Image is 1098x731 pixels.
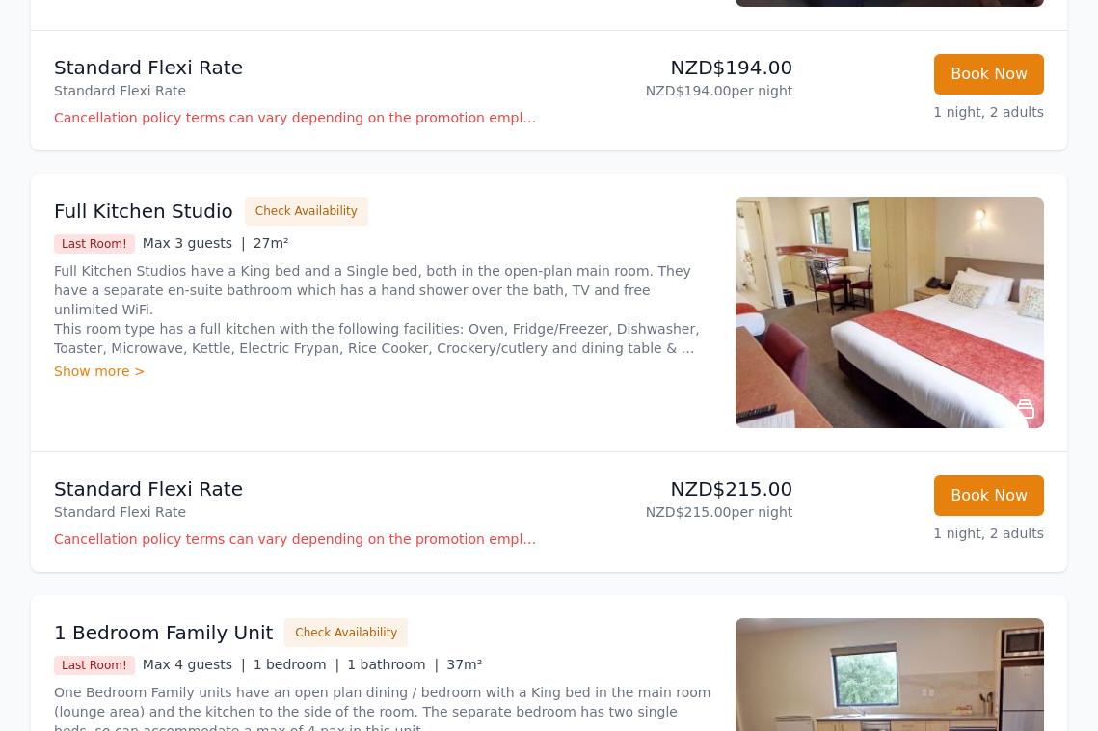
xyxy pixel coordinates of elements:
[54,529,542,549] p: Cancellation policy terms can vary depending on the promotion employed and the time of stay of th...
[54,108,542,127] p: Cancellation policy terms can vary depending on the promotion employed and the time of stay of th...
[54,656,135,675] span: Last Room!
[54,362,712,381] div: Show more >
[143,657,246,672] span: Max 4 guests |
[934,54,1044,95] button: Book Now
[54,234,135,254] span: Last Room!
[934,475,1044,516] button: Book Now
[54,261,712,358] p: Full Kitchen Studios have a King bed and a Single bed, both in the open-plan main room. They have...
[54,54,542,81] p: Standard Flexi Rate
[808,524,1044,543] p: 1 night, 2 adults
[808,102,1044,122] p: 1 night, 2 adults
[557,502,793,522] p: NZD$215.00 per night
[54,502,542,522] p: Standard Flexi Rate
[254,657,340,672] span: 1 bedroom |
[54,198,233,225] h3: Full Kitchen Studio
[54,81,542,100] p: Standard Flexi Rate
[54,475,542,502] p: Standard Flexi Rate
[557,81,793,100] p: NZD$194.00 per night
[54,619,273,646] h3: 1 Bedroom Family Unit
[446,657,482,672] span: 37m²
[347,657,439,672] span: 1 bathroom |
[245,197,368,226] button: Check Availability
[557,475,793,502] p: NZD$215.00
[254,235,289,251] span: 27m²
[143,235,246,251] span: Max 3 guests |
[284,618,408,647] button: Check Availability
[557,54,793,81] p: NZD$194.00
